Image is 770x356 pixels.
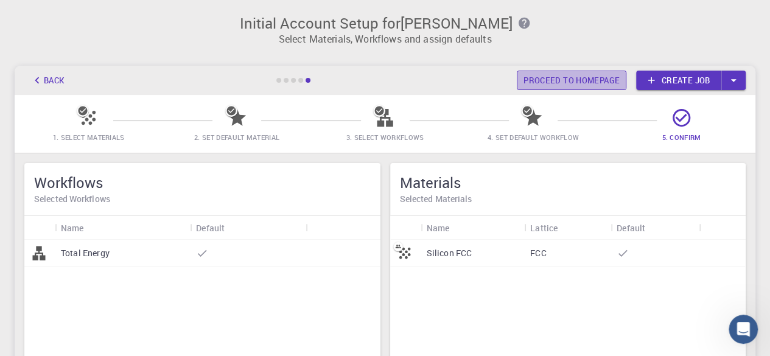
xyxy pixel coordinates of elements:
h3: Initial Account Setup for [PERSON_NAME] [22,15,748,32]
h6: Selected Workflows [34,192,371,206]
span: 2. Set Default Material [194,133,279,142]
span: Support [24,9,68,19]
div: Name [427,216,450,240]
div: Default [611,216,699,240]
button: Sort [449,218,469,237]
p: Total Energy [61,247,110,259]
div: Icon [24,216,55,240]
div: Lattice [524,216,611,240]
a: Create job [636,71,721,90]
span: 4. Set Default Workflow [488,133,579,142]
div: Default [617,216,645,240]
p: Silicon FCC [427,247,472,259]
h5: Workflows [34,173,371,192]
div: Name [61,216,84,240]
button: Sort [645,218,665,237]
p: Select Materials, Workflows and assign defaults [22,32,748,46]
h6: Selected Materials [400,192,737,206]
span: 1. Select Materials [53,133,125,142]
button: Sort [225,218,244,237]
iframe: Intercom live chat [729,315,758,344]
div: Default [196,216,225,240]
span: 3. Select Workflows [346,133,424,142]
button: Sort [558,218,577,237]
p: FCC [530,247,546,259]
span: 5. Confirm [662,133,701,142]
button: Sort [84,218,103,237]
div: Name [55,216,190,240]
h5: Materials [400,173,737,192]
div: Name [421,216,525,240]
button: Back [24,71,71,90]
div: Lattice [530,216,558,240]
div: Default [190,216,306,240]
a: Proceed to homepage [517,71,626,90]
div: Icon [390,216,421,240]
